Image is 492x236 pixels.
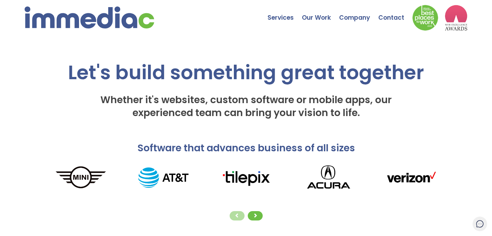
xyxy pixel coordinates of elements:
[268,2,302,24] a: Services
[302,2,339,24] a: Our Work
[287,161,370,194] img: Acura_logo.png
[370,169,452,187] img: verizonLogo.png
[205,169,287,187] img: tilepixLogo.png
[378,2,412,24] a: Contact
[137,141,355,155] span: Software that advances business of all sizes
[445,5,467,31] img: logo2_wea_nobg.webp
[68,59,424,86] span: Let's build something great together
[122,167,205,188] img: AT%26T_logo.png
[412,5,438,31] img: Down
[40,165,122,190] img: MINI_logo.png
[25,6,154,28] img: immediac
[100,93,392,120] span: Whether it's websites, custom software or mobile apps, our experienced team can bring your vision...
[339,2,378,24] a: Company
